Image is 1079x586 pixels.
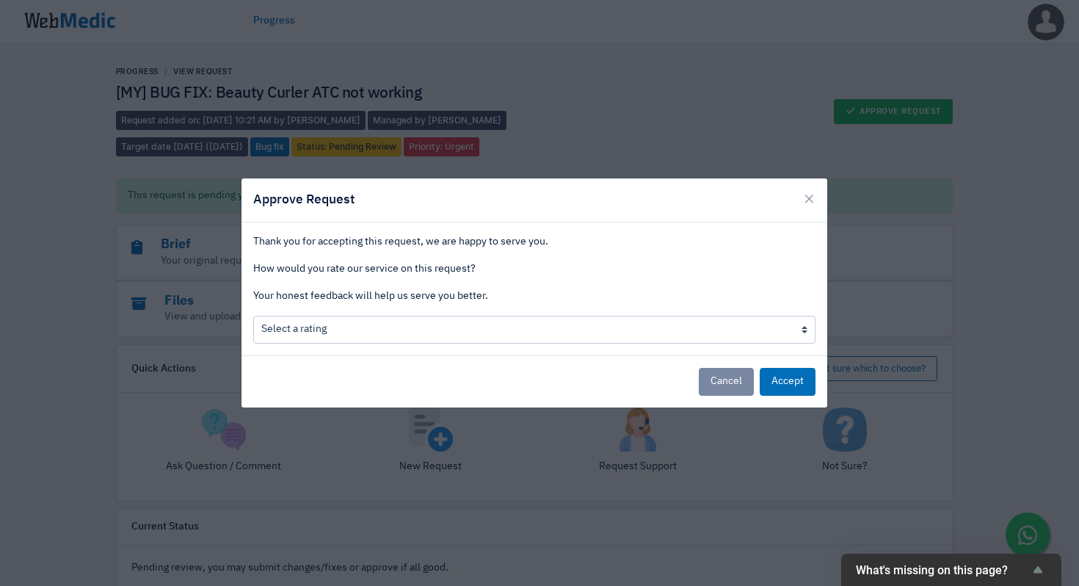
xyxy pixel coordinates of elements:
[699,368,754,396] button: Cancel
[760,368,815,396] button: Accept
[253,190,355,209] h5: Approve Request
[803,189,815,209] span: ×
[856,563,1029,577] span: What's missing on this page?
[791,178,827,220] button: Close
[253,289,815,304] p: Your honest feedback will help us serve you better.
[253,234,815,250] p: Thank you for accepting this request, we are happy to serve you.
[253,261,815,277] p: How would you rate our service on this request?
[856,561,1047,579] button: Show survey - What's missing on this page?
